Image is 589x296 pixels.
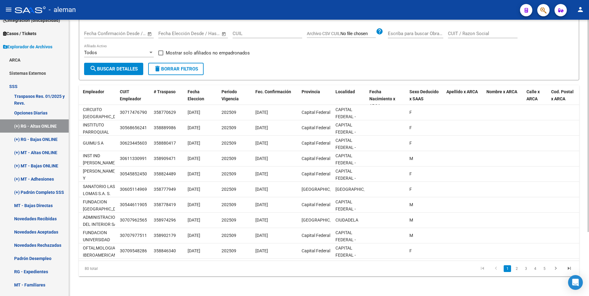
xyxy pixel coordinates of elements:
span: [DATE] [255,202,268,207]
span: 30611330991 [120,156,147,161]
span: 30545852450 [120,171,147,176]
li: page 3 [521,263,530,274]
button: Open calendar [221,30,228,38]
span: Fec. Confirmación [255,89,291,94]
input: Fecha inicio [158,31,183,36]
div: FUNDACION UNIVERSIDAD ESCUELA [83,229,115,250]
mat-icon: menu [5,6,12,13]
mat-icon: delete [154,65,161,72]
span: 30707977511 [120,233,147,238]
span: [DATE] [188,202,200,207]
span: Capital Federal [302,233,330,238]
input: Fecha fin [189,31,219,36]
datatable-header-cell: Cod. Postal x ARCA [549,85,578,112]
span: 202509 [221,125,236,130]
datatable-header-cell: Provincia [299,85,333,112]
span: 358889986 [154,125,176,130]
span: [DATE] [188,156,200,161]
button: Open calendar [146,30,153,38]
span: CUIT Empleador [120,89,141,101]
span: Borrar Filtros [154,66,198,72]
span: 358777949 [154,187,176,192]
span: Todos [84,50,97,55]
a: go to last page [563,265,575,272]
span: Empleador [83,89,104,94]
span: [DATE] [255,248,268,253]
span: 202509 [221,110,236,115]
span: Apellido x ARCA [446,89,478,94]
span: [DATE] [255,187,268,192]
span: # Traspaso [154,89,176,94]
span: CAPITAL FEDERAL - [GEOGRAPHIC_DATA](3401-4700) [335,107,377,133]
span: 202509 [221,141,236,146]
div: GUIMU S A [83,140,104,147]
span: CAPITAL FEDERAL - ROJAS([DATE]-2300) [335,122,376,142]
span: 30709548286 [120,248,147,253]
span: [DATE] [255,171,268,176]
datatable-header-cell: # Traspaso [151,85,185,112]
span: [GEOGRAPHIC_DATA] [302,187,343,192]
span: Periodo Vigencia [221,89,239,101]
span: 358824489 [154,171,176,176]
span: CAPITAL FEDERAL - MONTAÑESES([DATE]-2800) [335,169,390,188]
span: CAPITAL FEDERAL - CASTELLI(1-200) [335,153,360,179]
div: INSTITUTO PARROQUIAL NUESTRA S [83,122,115,142]
div: 80 total [79,261,178,276]
span: F [409,187,412,192]
span: Cod. Postal x ARCA [551,89,574,101]
span: 202509 [221,202,236,207]
datatable-header-cell: Sexo Deducido x SAAS [407,85,444,112]
div: Open Intercom Messenger [568,275,583,290]
span: 202509 [221,156,236,161]
span: Casos / Tickets [3,30,36,37]
span: F [409,125,412,130]
span: Archivo CSV CUIL [307,31,340,36]
mat-icon: help [376,28,383,35]
span: Mostrar solo afiliados no empadronados [166,49,250,57]
span: Capital Federal [302,141,330,146]
span: CAPITAL FEDERAL - MENDEZ DE ANDES([DATE]-2400) [335,230,376,256]
a: go to next page [550,265,562,272]
span: Sexo Deducido x SAAS [409,89,439,101]
span: 30544611905 [120,202,147,207]
datatable-header-cell: Nombre x ARCA [484,85,524,112]
datatable-header-cell: Periodo Vigencia [219,85,253,112]
span: [DATE] [255,125,268,130]
a: 4 [531,265,539,272]
datatable-header-cell: Empleador [80,85,117,112]
div: OFTALMOLOGIA IBEROAMERICANA S. [83,245,120,266]
span: CIUDADELA [335,218,358,222]
div: ADMINISTRACION DEL INTERIOR SA [83,214,118,228]
span: Capital Federal [302,202,330,207]
input: Archivo CSV CUIL [340,31,376,37]
input: Fecha fin [115,31,144,36]
button: Borrar Filtros [148,63,204,75]
span: F [409,248,412,253]
li: page 4 [530,263,540,274]
span: 358846340 [154,248,176,253]
span: [GEOGRAPHIC_DATA] [335,187,377,192]
span: [DATE] [255,156,268,161]
li: page 2 [512,263,521,274]
span: Localidad [335,89,355,94]
li: page 1 [503,263,512,274]
span: [DATE] [188,171,200,176]
datatable-header-cell: Calle x ARCA [524,85,549,112]
span: [DATE] [255,218,268,222]
datatable-header-cell: Apellido x ARCA [444,85,484,112]
span: Integración (discapacidad) [3,17,60,24]
span: Capital Federal [302,156,330,161]
span: 202509 [221,248,236,253]
span: [GEOGRAPHIC_DATA] [302,218,343,222]
mat-icon: person [577,6,584,13]
span: 30568656241 [120,125,147,130]
span: Provincia [302,89,320,94]
datatable-header-cell: Localidad [333,85,367,112]
span: 30605114969 [120,187,147,192]
mat-icon: search [90,65,97,72]
a: go to first page [477,265,488,272]
div: [PERSON_NAME] Y [PERSON_NAME] SO [83,168,116,196]
span: 202509 [221,171,236,176]
span: M [409,156,413,161]
div: FUNDACION [GEOGRAPHIC_DATA] [83,198,124,213]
